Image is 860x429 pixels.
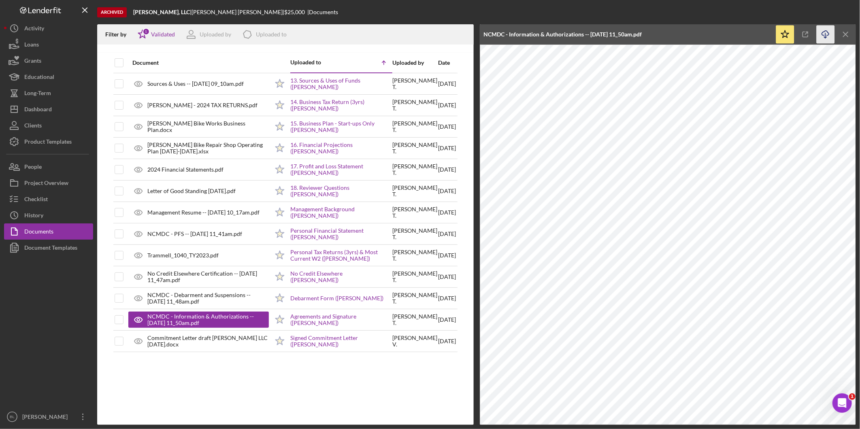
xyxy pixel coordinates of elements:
text: BL [10,415,15,419]
div: NCMDC - Information & Authorizations -- [DATE] 11_50am.pdf [147,313,261,326]
div: Documents [24,223,53,242]
div: [PERSON_NAME] T . [393,227,438,240]
div: Validated [151,31,175,38]
div: Sources & Uses -- [DATE] 09_10am.pdf [147,81,244,87]
div: [DATE] [439,267,456,287]
a: Management Background ([PERSON_NAME]) [291,206,392,219]
div: [DATE] [439,159,456,180]
a: Signed Commitment Letter ([PERSON_NAME]) [291,335,392,348]
div: No Credit Elsewhere Certification -- [DATE] 11_47am.pdf [147,270,269,283]
button: History [4,207,93,223]
div: [PERSON_NAME] T . [393,206,438,219]
a: 14. Business Tax Return (3yrs) ([PERSON_NAME]) [291,99,392,112]
div: Grants [24,53,41,71]
div: [PERSON_NAME] T . [393,163,438,176]
div: [PERSON_NAME] T . [393,99,438,112]
button: Activity [4,20,93,36]
div: Archived [97,7,127,17]
div: NCMDC - Debarment and Suspensions -- [DATE] 11_48am.pdf [147,292,269,305]
div: Dashboard [24,101,52,119]
div: Letter of Good Standing [DATE].pdf [147,188,236,194]
div: [PERSON_NAME] T . [393,77,438,90]
div: Uploaded by [393,59,438,66]
button: Grants [4,53,93,69]
div: [PERSON_NAME] V . [393,335,438,348]
div: [PERSON_NAME] [PERSON_NAME] | [192,9,284,15]
div: Long-Term [24,85,51,103]
div: [PERSON_NAME] T . [393,142,438,155]
div: [PERSON_NAME] Bike Repair Shop Operating Plan [DATE]-[DATE].xlsx [147,142,269,155]
a: No Credit Elsewhere ([PERSON_NAME]) [291,270,392,283]
div: [DATE] [439,331,456,351]
a: Personal Financial Statement ([PERSON_NAME]) [291,227,392,240]
div: Uploaded by [200,31,231,38]
div: Loans [24,36,39,55]
div: Filter by [105,31,132,38]
div: [PERSON_NAME] T . [393,185,438,198]
div: Uploaded to [291,59,341,66]
div: [PERSON_NAME] T . [393,313,438,326]
div: Management Resume -- [DATE] 10_17am.pdf [147,209,260,216]
div: 1 [143,28,150,35]
div: [DATE] [439,245,456,265]
div: [PERSON_NAME] T . [393,120,438,133]
button: Dashboard [4,101,93,117]
button: Loans [4,36,93,53]
a: 17. Profit and Loss Statement ([PERSON_NAME]) [291,163,392,176]
div: $25,000 [284,9,307,15]
div: NCMDC - PFS -- [DATE] 11_41am.pdf [147,231,242,237]
div: [PERSON_NAME] Bike Works Business Plan.docx [147,120,269,133]
button: Long-Term [4,85,93,101]
div: [DATE] [439,310,456,330]
iframe: Intercom live chat [832,393,852,413]
div: Trammell_1040_TY2023.pdf [147,252,219,259]
div: [DATE] [439,138,456,158]
div: [DATE] [439,202,456,223]
div: Document [132,59,269,66]
button: Document Templates [4,240,93,256]
a: 16. Financial Projections ([PERSON_NAME]) [291,142,392,155]
div: Project Overview [24,175,68,193]
a: Product Templates [4,134,93,150]
div: History [24,207,43,225]
button: Checklist [4,191,93,207]
button: Educational [4,69,93,85]
a: Clients [4,117,93,134]
div: [PERSON_NAME] T . [393,292,438,305]
div: [PERSON_NAME] [20,409,73,427]
div: [DATE] [439,117,456,137]
div: | Documents [307,9,338,15]
div: Commitment Letter draft [PERSON_NAME] LLC [DATE].docx [147,335,269,348]
a: Agreements and Signature ([PERSON_NAME]) [291,313,392,326]
div: Educational [24,69,54,87]
div: [DATE] [439,288,456,308]
a: 13. Sources & Uses of Funds ([PERSON_NAME]) [291,77,392,90]
span: 1 [849,393,856,400]
button: Documents [4,223,93,240]
div: [DATE] [439,95,456,115]
div: Document Templates [24,240,77,258]
div: Uploaded to [256,31,287,38]
a: Personal Tax Returns (3yrs) & Most Current W2 ([PERSON_NAME]) [291,249,392,262]
button: BL[PERSON_NAME] [4,409,93,425]
div: [PERSON_NAME] T . [393,249,438,262]
div: People [24,159,42,177]
div: Date [439,59,456,66]
div: Clients [24,117,42,136]
div: NCMDC - Information & Authorizations -- [DATE] 11_50am.pdf [484,31,642,38]
a: 15. Business Plan - Start-ups Only ([PERSON_NAME]) [291,120,392,133]
a: Debarment Form ([PERSON_NAME]) [291,295,384,302]
a: 18. Reviewer Questions ([PERSON_NAME]) [291,185,392,198]
button: Project Overview [4,175,93,191]
div: [DATE] [439,74,456,94]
